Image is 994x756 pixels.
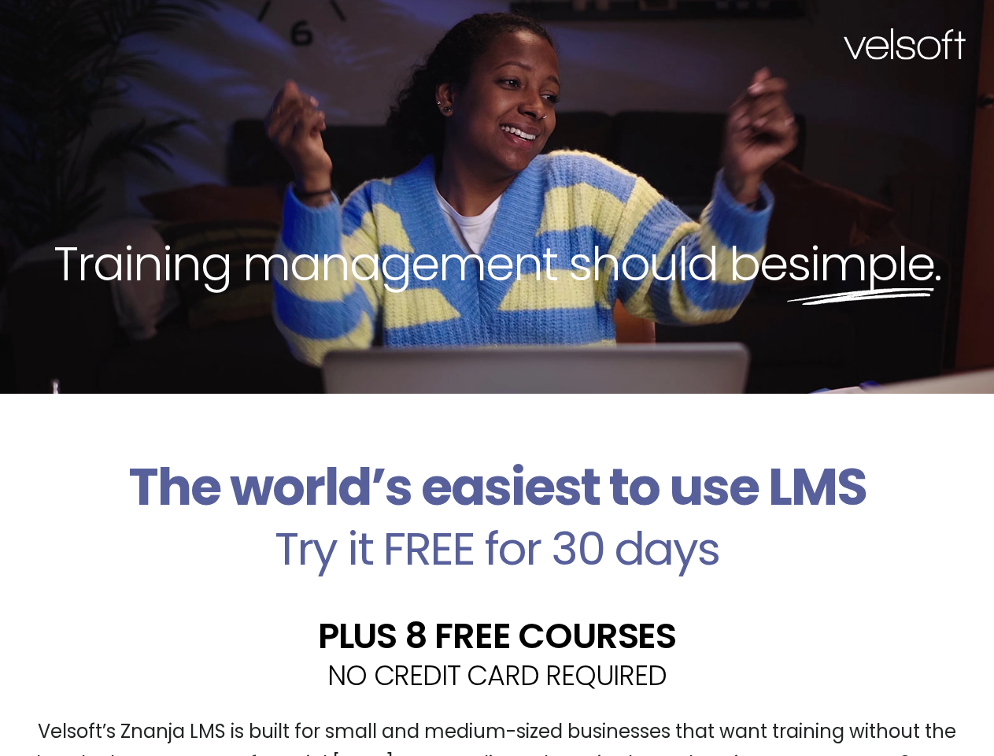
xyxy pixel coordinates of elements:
h2: Training management should be . [28,233,966,295]
span: simple [787,231,934,297]
h2: NO CREDIT CARD REQUIRED [12,661,982,689]
h2: The world’s easiest to use LMS [12,457,982,518]
h2: Try it FREE for 30 days [12,526,982,572]
h2: PLUS 8 FREE COURSES [12,618,982,654]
